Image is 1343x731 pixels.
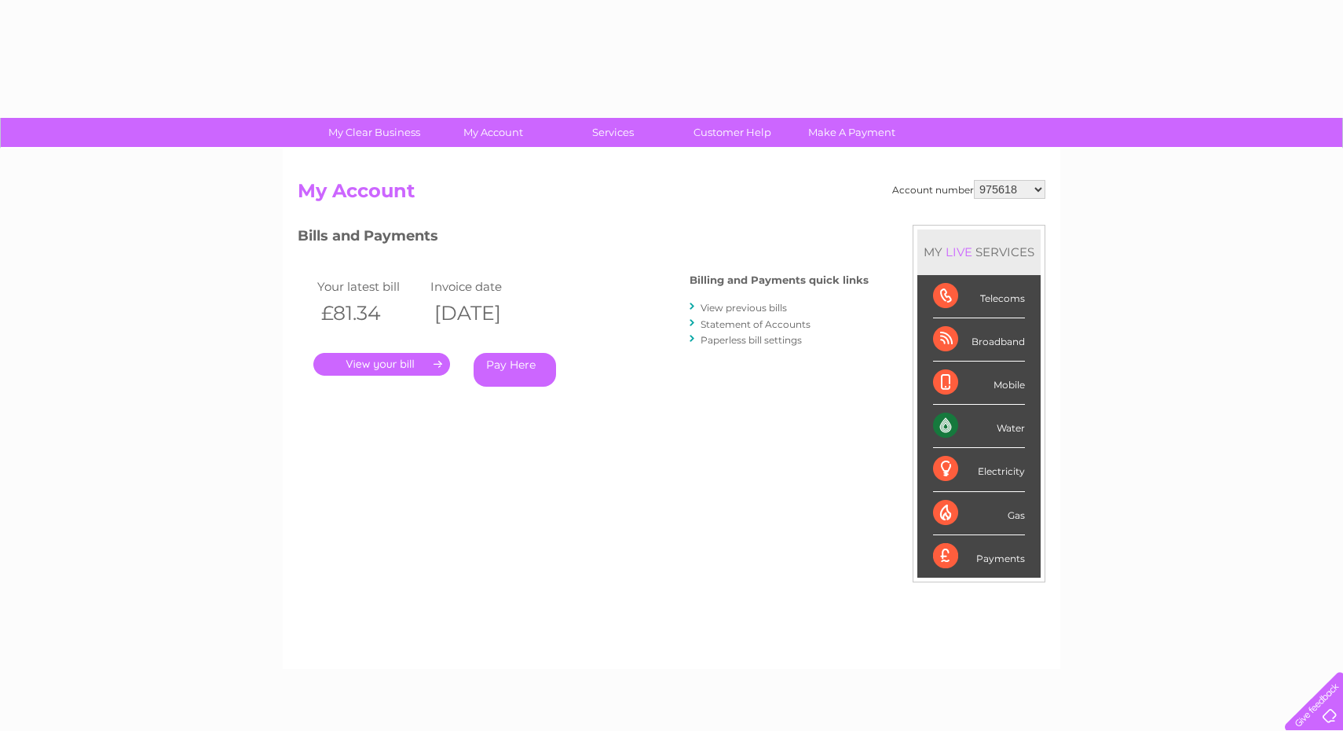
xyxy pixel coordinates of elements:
[313,297,426,329] th: £81.34
[298,180,1045,210] h2: My Account
[313,353,450,376] a: .
[668,118,797,147] a: Customer Help
[933,318,1025,362] div: Broadband
[933,448,1025,491] div: Electricity
[933,535,1025,578] div: Payments
[701,334,802,346] a: Paperless bill settings
[429,118,558,147] a: My Account
[933,492,1025,535] div: Gas
[892,180,1045,199] div: Account number
[701,302,787,314] a: View previous bills
[701,318,811,330] a: Statement of Accounts
[426,276,540,297] td: Invoice date
[426,297,540,329] th: [DATE]
[933,275,1025,318] div: Telecoms
[548,118,678,147] a: Services
[474,353,556,387] a: Pay Here
[690,274,869,286] h4: Billing and Payments quick links
[313,276,426,297] td: Your latest bill
[309,118,439,147] a: My Clear Business
[942,244,975,259] div: LIVE
[917,230,1041,274] div: MY SERVICES
[933,405,1025,448] div: Water
[933,362,1025,405] div: Mobile
[787,118,917,147] a: Make A Payment
[298,225,869,252] h3: Bills and Payments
